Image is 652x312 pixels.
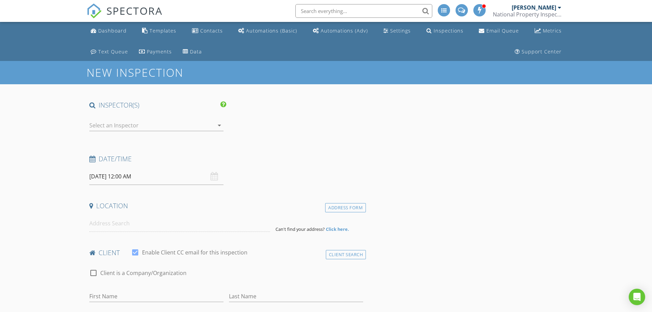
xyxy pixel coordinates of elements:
[139,25,179,37] a: Templates
[89,215,270,232] input: Address Search
[629,289,645,305] div: Open Intercom Messenger
[98,27,127,34] div: Dashboard
[321,27,368,34] div: Automations (Adv)
[246,27,297,34] div: Automations (Basic)
[424,25,466,37] a: Inspections
[87,9,163,24] a: SPECTORA
[512,4,556,11] div: [PERSON_NAME]
[276,226,325,232] span: Can't find your address?
[87,66,238,78] h1: New Inspection
[88,46,131,58] a: Text Queue
[476,25,522,37] a: Email Queue
[89,201,363,210] h4: Location
[189,25,226,37] a: Contacts
[486,27,519,34] div: Email Queue
[434,27,463,34] div: Inspections
[89,101,226,110] h4: INSPECTOR(S)
[98,48,128,55] div: Text Queue
[532,25,564,37] a: Metrics
[493,11,561,18] div: National Property Inspections
[326,250,366,259] div: Client Search
[89,154,363,163] h4: Date/Time
[381,25,413,37] a: Settings
[106,3,163,18] span: SPECTORA
[180,46,205,58] a: Data
[190,48,202,55] div: Data
[100,270,187,276] label: Client is a Company/Organization
[325,203,366,212] div: Address Form
[310,25,371,37] a: Automations (Advanced)
[136,46,175,58] a: Payments
[89,248,363,257] h4: client
[215,121,223,129] i: arrow_drop_down
[150,27,176,34] div: Templates
[89,168,223,185] input: Select date
[235,25,300,37] a: Automations (Basic)
[88,25,129,37] a: Dashboard
[200,27,223,34] div: Contacts
[295,4,432,18] input: Search everything...
[147,48,172,55] div: Payments
[522,48,562,55] div: Support Center
[142,249,247,256] label: Enable Client CC email for this inspection
[390,27,411,34] div: Settings
[512,46,564,58] a: Support Center
[543,27,562,34] div: Metrics
[326,226,349,232] strong: Click here.
[87,3,102,18] img: The Best Home Inspection Software - Spectora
